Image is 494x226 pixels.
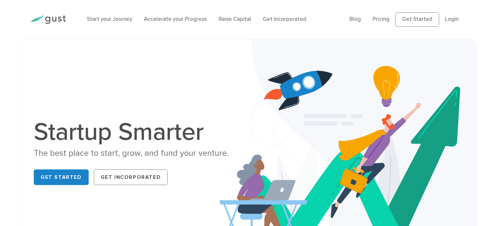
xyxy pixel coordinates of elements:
a: Pricing [373,16,389,22]
img: Gust Logo [30,15,66,24]
a: Start your Journey [87,16,132,22]
a: Blog [349,16,361,22]
a: Accelerate your Progress [144,16,207,22]
a: Login [445,16,459,22]
a: Get Incorporated [94,169,168,185]
div: The best place to start, grow, and fund your venture. [34,148,242,159]
h1: Startup Smarter [34,120,242,144]
a: Get Started [34,169,89,185]
a: Get Incorporated [263,16,306,22]
a: Get Started [395,12,439,27]
a: Raise Capital [219,16,251,22]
